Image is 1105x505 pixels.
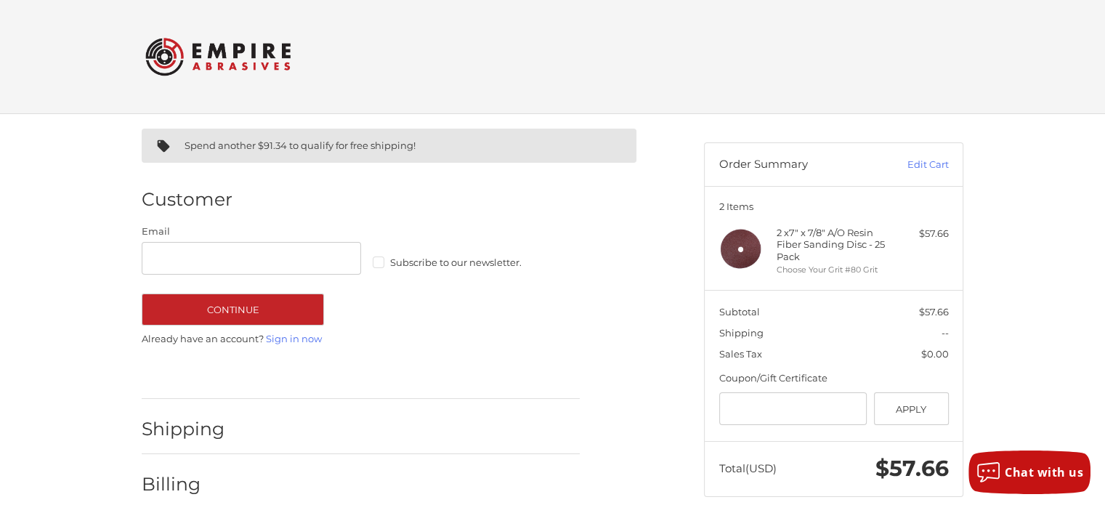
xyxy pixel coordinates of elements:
[875,455,949,482] span: $57.66
[875,158,949,172] a: Edit Cart
[777,227,888,262] h4: 2 x 7" x 7/8" A/O Resin Fiber Sanding Disc - 25 Pack
[968,451,1090,494] button: Chat with us
[719,201,949,212] h3: 2 Items
[267,358,384,384] iframe: PayPal-paylater
[1005,464,1083,480] span: Chat with us
[142,418,227,440] h2: Shipping
[266,333,322,344] a: Sign in now
[142,188,232,211] h2: Customer
[145,28,291,85] img: Empire Abrasives
[142,332,580,347] p: Already have an account?
[142,473,227,496] h2: Billing
[719,306,760,318] span: Subtotal
[719,327,764,339] span: Shipping
[142,225,361,239] label: Email
[719,392,867,425] input: Gift Certificate or Coupon Code
[719,461,777,475] span: Total (USD)
[719,371,949,386] div: Coupon/Gift Certificate
[185,140,416,151] span: Spend another $91.34 to qualify for free shipping!
[919,306,949,318] span: $57.66
[942,327,949,339] span: --
[921,348,949,360] span: $0.00
[719,348,762,360] span: Sales Tax
[891,227,949,241] div: $57.66
[142,294,324,326] button: Continue
[874,392,949,425] button: Apply
[390,256,522,268] span: Subscribe to our newsletter.
[777,264,888,276] li: Choose Your Grit #80 Grit
[719,158,875,172] h3: Order Summary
